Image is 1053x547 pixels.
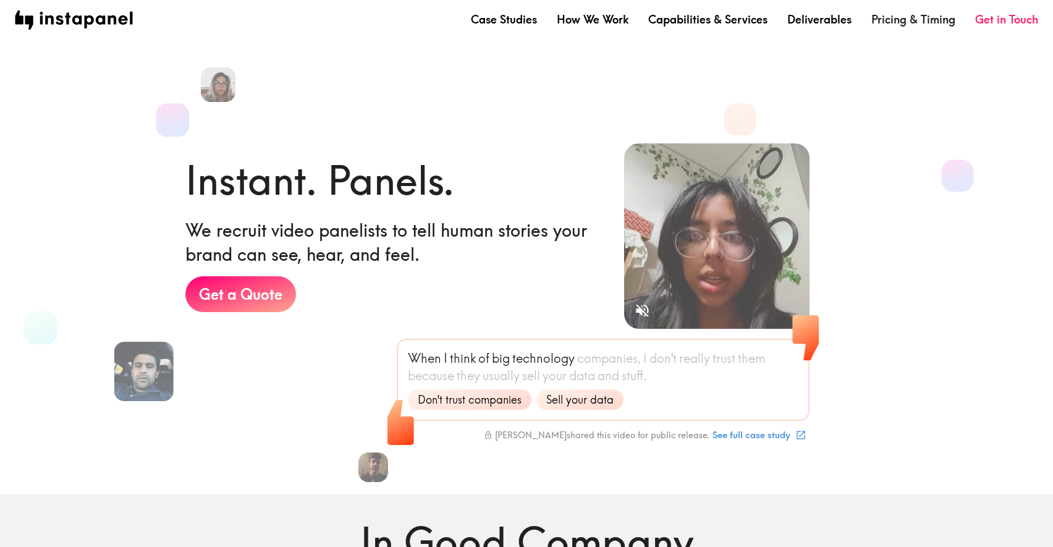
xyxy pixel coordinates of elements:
[484,430,709,441] div: [PERSON_NAME] shared this video for public release.
[114,342,174,401] img: Ronak
[598,367,619,384] span: and
[643,350,647,367] span: I
[713,350,735,367] span: trust
[408,367,454,384] span: because
[457,367,480,384] span: they
[577,350,641,367] span: companies,
[185,276,296,312] a: Get a Quote
[622,367,647,384] span: stuff.
[569,367,595,384] span: data
[679,350,710,367] span: really
[492,350,510,367] span: big
[410,392,529,407] span: Don't trust companies
[471,12,537,27] a: Case Studies
[648,12,768,27] a: Capabilities & Services
[709,425,808,446] a: See full case study
[201,67,235,102] img: Aileen
[522,367,540,384] span: sell
[738,350,765,367] span: them
[787,12,852,27] a: Deliverables
[649,350,677,367] span: don't
[185,218,604,266] h6: We recruit video panelists to tell human stories your brand can see, hear, and feel.
[450,350,476,367] span: think
[444,350,447,367] span: I
[975,12,1038,27] a: Get in Touch
[15,11,133,30] img: instapanel
[557,12,628,27] a: How We Work
[629,297,656,324] button: Sound is off
[483,367,520,384] span: usually
[543,367,567,384] span: your
[478,350,489,367] span: of
[512,350,575,367] span: technology
[871,12,955,27] a: Pricing & Timing
[408,350,441,367] span: When
[358,452,388,482] img: Spencer
[539,392,621,407] span: Sell your data
[185,153,454,208] h1: Instant. Panels.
